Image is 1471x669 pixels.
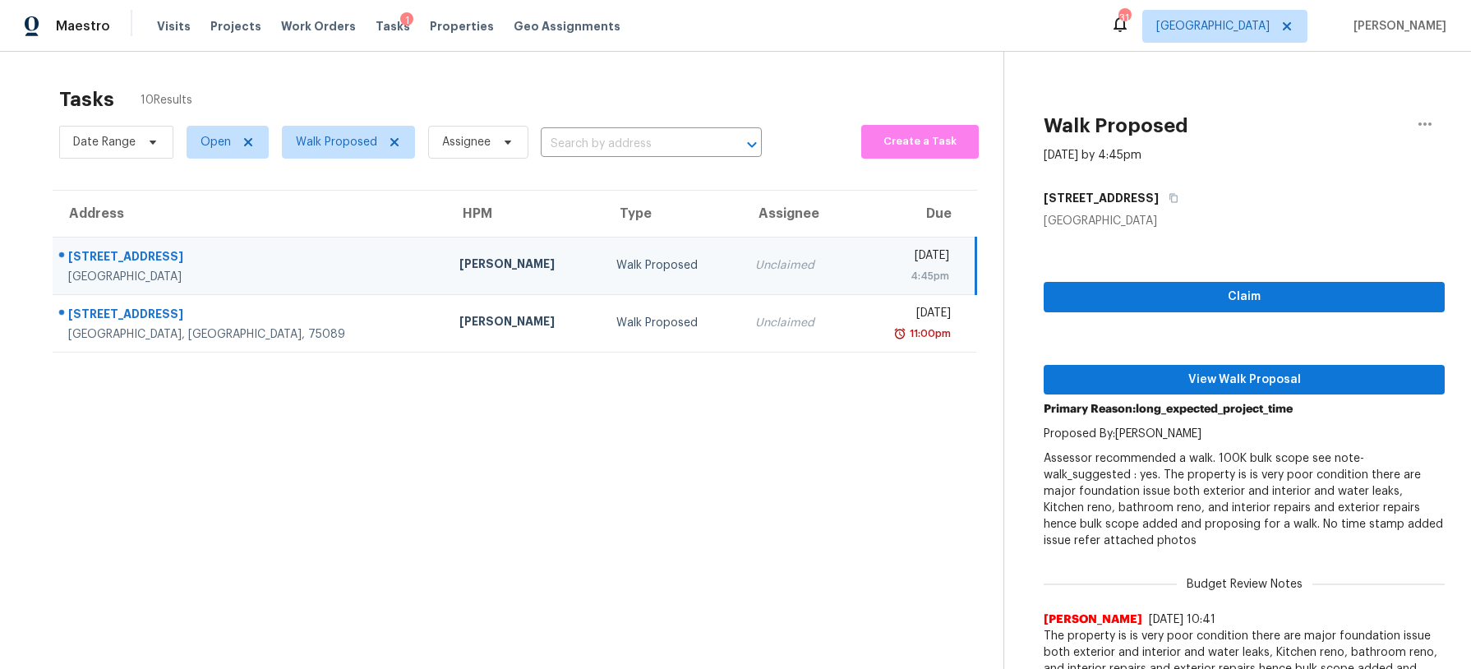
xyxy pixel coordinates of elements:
[446,191,603,237] th: HPM
[141,92,192,108] span: 10 Results
[1044,404,1293,415] b: Primary Reason: long_expected_project_time
[1044,426,1445,442] p: Proposed By: [PERSON_NAME]
[442,134,491,150] span: Assignee
[865,268,949,284] div: 4:45pm
[459,256,590,276] div: [PERSON_NAME]
[201,134,231,150] span: Open
[68,248,433,269] div: [STREET_ADDRESS]
[430,18,494,35] span: Properties
[296,134,377,150] span: Walk Proposed
[1149,614,1215,625] span: [DATE] 10:41
[1044,213,1445,229] div: [GEOGRAPHIC_DATA]
[869,132,971,151] span: Create a Task
[68,306,433,326] div: [STREET_ADDRESS]
[742,191,852,237] th: Assignee
[1044,118,1188,134] h2: Walk Proposed
[281,18,356,35] span: Work Orders
[459,313,590,334] div: [PERSON_NAME]
[1347,18,1446,35] span: [PERSON_NAME]
[68,269,433,285] div: [GEOGRAPHIC_DATA]
[157,18,191,35] span: Visits
[755,315,839,331] div: Unclaimed
[1057,287,1432,307] span: Claim
[861,125,979,159] button: Create a Task
[53,191,446,237] th: Address
[400,12,413,29] div: 1
[56,18,110,35] span: Maestro
[68,326,433,343] div: [GEOGRAPHIC_DATA], [GEOGRAPHIC_DATA], 75089
[740,133,763,156] button: Open
[1057,370,1432,390] span: View Walk Proposal
[1044,282,1445,312] button: Claim
[1159,183,1181,213] button: Copy Address
[852,191,976,237] th: Due
[1156,18,1270,35] span: [GEOGRAPHIC_DATA]
[1044,147,1141,164] div: [DATE] by 4:45pm
[893,325,906,342] img: Overdue Alarm Icon
[1044,450,1445,549] p: Assessor recommended a walk. 100K bulk scope see note- walk_suggested : yes. The property is is v...
[1177,576,1312,593] span: Budget Review Notes
[616,315,729,331] div: Walk Proposed
[514,18,620,35] span: Geo Assignments
[376,21,410,32] span: Tasks
[1118,10,1130,26] div: 31
[616,257,729,274] div: Walk Proposed
[1044,611,1142,628] span: [PERSON_NAME]
[906,325,951,342] div: 11:00pm
[1044,365,1445,395] button: View Walk Proposal
[1044,190,1159,206] h5: [STREET_ADDRESS]
[73,134,136,150] span: Date Range
[541,131,716,157] input: Search by address
[865,305,951,325] div: [DATE]
[210,18,261,35] span: Projects
[59,91,114,108] h2: Tasks
[755,257,839,274] div: Unclaimed
[603,191,742,237] th: Type
[865,247,949,268] div: [DATE]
